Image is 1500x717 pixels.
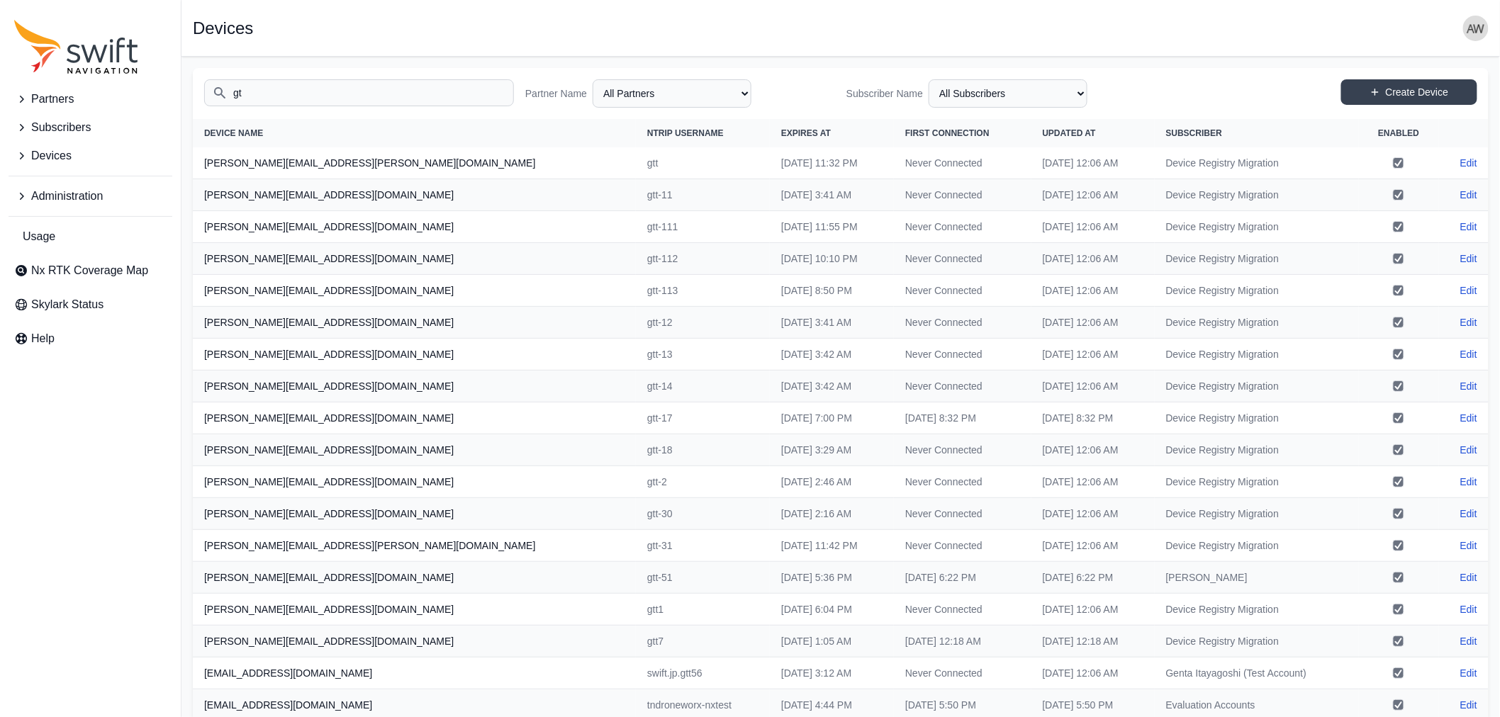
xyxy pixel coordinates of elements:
[894,243,1031,275] td: Never Connected
[31,91,74,108] span: Partners
[770,339,894,371] td: [DATE] 3:42 AM
[1460,347,1477,361] a: Edit
[193,626,636,657] th: [PERSON_NAME][EMAIL_ADDRESS][DOMAIN_NAME]
[1155,243,1359,275] td: Device Registry Migration
[1031,147,1155,179] td: [DATE] 12:06 AM
[1155,179,1359,211] td: Device Registry Migration
[770,594,894,626] td: [DATE] 6:04 PM
[636,530,770,562] td: gtt-31
[636,211,770,243] td: gtt-111
[770,530,894,562] td: [DATE] 11:42 PM
[1031,275,1155,307] td: [DATE] 12:06 AM
[1031,243,1155,275] td: [DATE] 12:06 AM
[193,594,636,626] th: [PERSON_NAME][EMAIL_ADDRESS][DOMAIN_NAME]
[1155,530,1359,562] td: Device Registry Migration
[1155,275,1359,307] td: Device Registry Migration
[894,562,1031,594] td: [DATE] 6:22 PM
[23,228,55,245] span: Usage
[1460,411,1477,425] a: Edit
[894,434,1031,466] td: Never Connected
[193,20,253,37] h1: Devices
[204,79,514,106] input: Search
[1031,339,1155,371] td: [DATE] 12:06 AM
[1031,498,1155,530] td: [DATE] 12:06 AM
[1460,507,1477,521] a: Edit
[781,128,831,138] span: Expires At
[770,562,894,594] td: [DATE] 5:36 PM
[1460,666,1477,680] a: Edit
[770,179,894,211] td: [DATE] 3:41 AM
[770,243,894,275] td: [DATE] 10:10 PM
[31,262,148,279] span: Nx RTK Coverage Map
[1463,16,1489,41] img: user photo
[1155,339,1359,371] td: Device Registry Migration
[1460,475,1477,489] a: Edit
[1460,698,1477,712] a: Edit
[846,86,923,101] label: Subscriber Name
[894,498,1031,530] td: Never Connected
[770,307,894,339] td: [DATE] 3:41 AM
[193,657,636,689] th: [EMAIL_ADDRESS][DOMAIN_NAME]
[894,275,1031,307] td: Never Connected
[770,657,894,689] td: [DATE] 3:12 AM
[905,128,990,138] span: First Connection
[770,466,894,498] td: [DATE] 2:46 AM
[636,339,770,371] td: gtt-13
[894,594,1031,626] td: Never Connected
[193,498,636,530] th: [PERSON_NAME][EMAIL_ADDRESS][DOMAIN_NAME]
[770,211,894,243] td: [DATE] 11:55 PM
[770,626,894,657] td: [DATE] 1:05 AM
[636,562,770,594] td: gtt-51
[1155,626,1359,657] td: Device Registry Migration
[636,179,770,211] td: gtt-11
[1460,602,1477,616] a: Edit
[894,339,1031,371] td: Never Connected
[9,182,172,210] button: Administration
[193,307,636,339] th: [PERSON_NAME][EMAIL_ADDRESS][DOMAIN_NAME]
[193,243,636,275] th: [PERSON_NAME][EMAIL_ADDRESS][DOMAIN_NAME]
[9,256,172,285] a: Nx RTK Coverage Map
[1155,402,1359,434] td: Device Registry Migration
[31,119,91,136] span: Subscribers
[1155,211,1359,243] td: Device Registry Migration
[636,402,770,434] td: gtt-17
[1031,594,1155,626] td: [DATE] 12:06 AM
[31,188,103,205] span: Administration
[894,147,1031,179] td: Never Connected
[1460,252,1477,266] a: Edit
[193,402,636,434] th: [PERSON_NAME][EMAIL_ADDRESS][DOMAIN_NAME]
[929,79,1087,108] select: Subscriber
[1359,119,1439,147] th: Enabled
[1460,283,1477,298] a: Edit
[1031,211,1155,243] td: [DATE] 12:06 AM
[193,339,636,371] th: [PERSON_NAME][EMAIL_ADDRESS][DOMAIN_NAME]
[193,179,636,211] th: [PERSON_NAME][EMAIL_ADDRESS][DOMAIN_NAME]
[31,330,55,347] span: Help
[1031,657,1155,689] td: [DATE] 12:06 AM
[636,594,770,626] td: gtt1
[1460,379,1477,393] a: Edit
[1155,147,1359,179] td: Device Registry Migration
[636,626,770,657] td: gtt7
[894,402,1031,434] td: [DATE] 8:32 PM
[31,147,72,164] span: Devices
[1155,657,1359,689] td: Genta Itayagoshi (Test Account)
[1341,79,1477,105] a: Create Device
[193,371,636,402] th: [PERSON_NAME][EMAIL_ADDRESS][DOMAIN_NAME]
[31,296,103,313] span: Skylark Status
[1031,562,1155,594] td: [DATE] 6:22 PM
[1031,179,1155,211] td: [DATE] 12:06 AM
[770,147,894,179] td: [DATE] 11:32 PM
[525,86,587,101] label: Partner Name
[894,626,1031,657] td: [DATE] 12:18 AM
[1460,538,1477,553] a: Edit
[1043,128,1096,138] span: Updated At
[1031,371,1155,402] td: [DATE] 12:06 AM
[1155,119,1359,147] th: Subscriber
[770,434,894,466] td: [DATE] 3:29 AM
[193,562,636,594] th: [PERSON_NAME][EMAIL_ADDRESS][DOMAIN_NAME]
[636,371,770,402] td: gtt-14
[636,243,770,275] td: gtt-112
[894,466,1031,498] td: Never Connected
[894,211,1031,243] td: Never Connected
